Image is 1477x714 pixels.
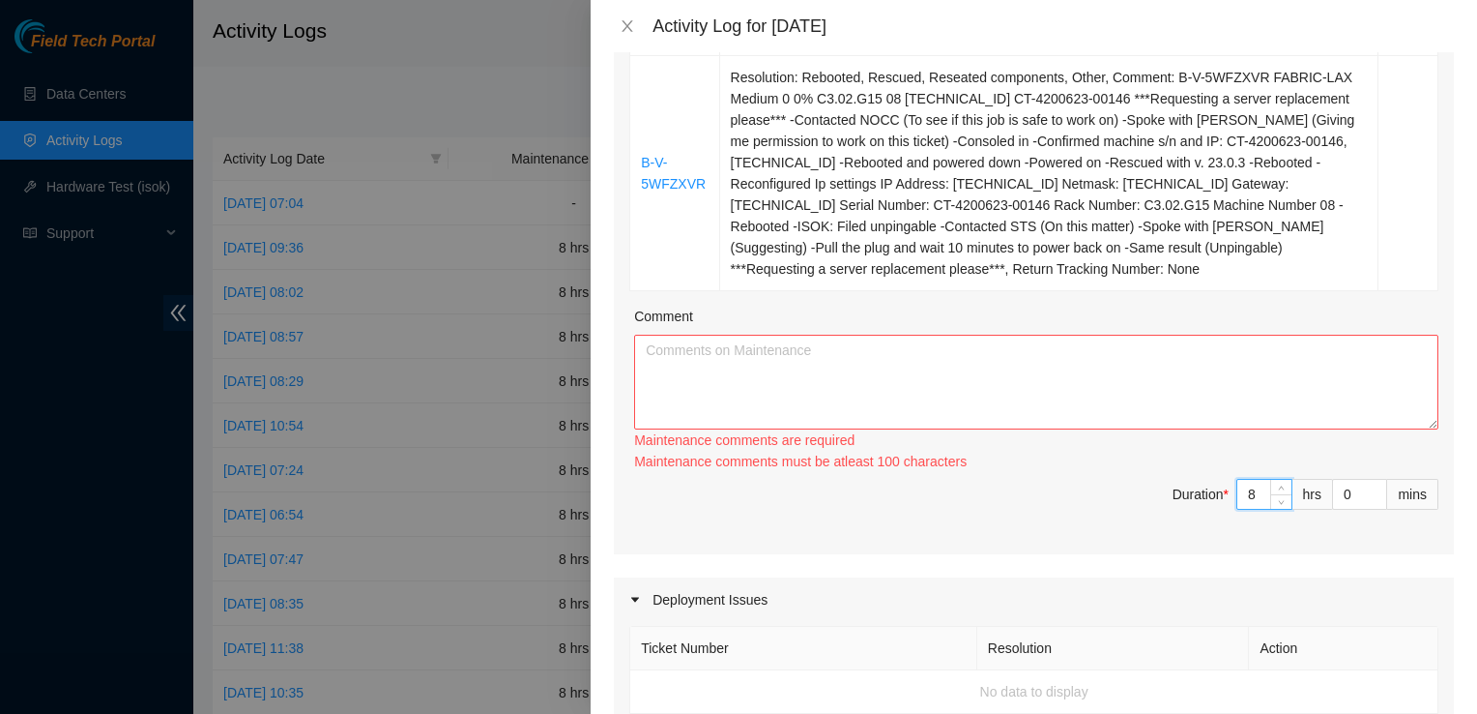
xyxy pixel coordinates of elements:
[1276,496,1288,508] span: down
[1270,480,1291,494] span: Increase Value
[652,15,1454,37] div: Activity Log for [DATE]
[1292,479,1333,510] div: hrs
[1387,479,1438,510] div: mins
[634,451,1438,472] div: Maintenance comments must be atleast 100 characters
[977,627,1250,670] th: Resolution
[630,670,1438,714] td: No data to display
[630,627,977,670] th: Ticket Number
[641,155,706,192] a: B-V-5WFZXVR
[1276,483,1288,494] span: up
[614,578,1454,622] div: Deployment Issues
[614,17,641,36] button: Close
[634,430,1438,451] div: Maintenance comments are required
[1173,484,1229,505] div: Duration
[634,335,1438,430] textarea: Comment
[720,56,1379,291] td: Resolution: Rebooted, Rescued, Reseated components, Other, Comment: B-V-5WFZXVR FABRIC-LAX Medium...
[629,594,641,606] span: caret-right
[1249,627,1438,670] th: Action
[1270,494,1291,509] span: Decrease Value
[634,306,693,327] label: Comment
[620,18,635,34] span: close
